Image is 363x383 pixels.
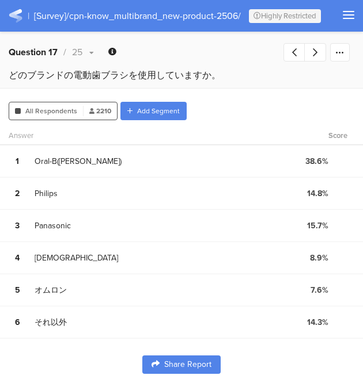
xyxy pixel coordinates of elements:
div: 14.8% [307,187,328,200]
div: Answer [9,130,33,141]
div: 15.7% [307,220,328,232]
span: 2210 [89,106,111,116]
div: Highly Restricted [249,9,321,23]
span: 25 [72,45,82,59]
div: どのブランドの電動歯ブラシを使用していますか。 [9,68,354,82]
div: 14.3% [307,316,328,328]
div: 38.6% [305,155,328,167]
b: Question 17 [9,45,58,59]
img: segmanta logo [9,9,23,23]
span: Philips [35,187,58,200]
span: Share Report [164,361,211,369]
div: 8.9% [310,252,328,264]
span: Panasonic [35,220,71,232]
div: | [28,9,29,22]
span: [DEMOGRAPHIC_DATA] [35,252,118,264]
span: Add Segment [137,108,180,114]
span: / [63,45,66,59]
span: Oral-B([PERSON_NAME]) [35,155,122,167]
div: [Survey]/cpn-know_multibrand_new-product-2506/ [34,10,241,21]
span: All Respondents [25,106,77,116]
span: オムロン [35,284,67,296]
div: 7.6% [311,284,328,296]
div: Score [328,130,354,141]
span: それ以外 [35,316,67,328]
